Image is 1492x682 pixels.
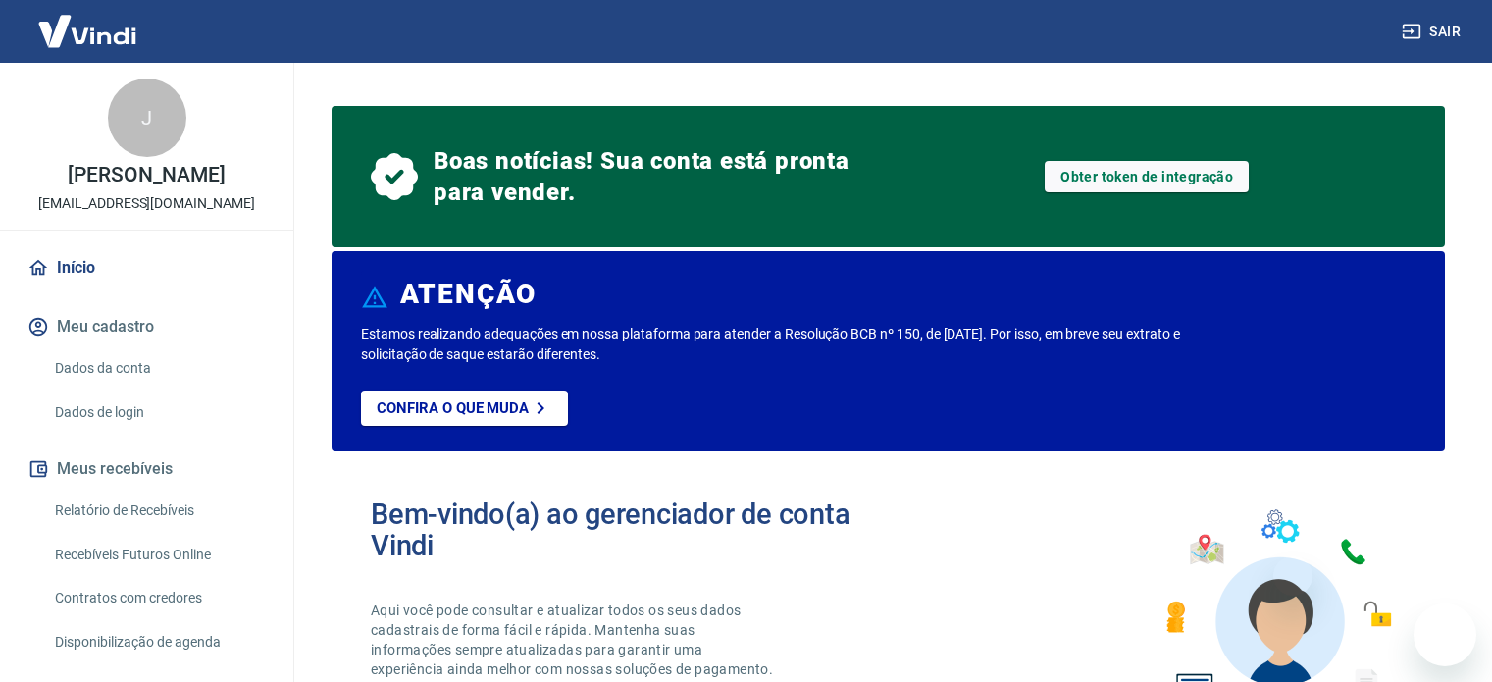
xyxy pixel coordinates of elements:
[1398,14,1468,50] button: Sair
[434,145,857,208] span: Boas notícias! Sua conta está pronta para vender.
[38,193,255,214] p: [EMAIL_ADDRESS][DOMAIN_NAME]
[1414,603,1476,666] iframe: Botão para abrir a janela de mensagens
[1273,556,1312,596] iframe: Fechar mensagem
[400,285,537,304] h6: ATENÇÃO
[47,535,270,575] a: Recebíveis Futuros Online
[47,491,270,531] a: Relatório de Recebíveis
[371,601,777,679] p: Aqui você pode consultar e atualizar todos os seus dados cadastrais de forma fácil e rápida. Mant...
[361,324,1205,365] p: Estamos realizando adequações em nossa plataforma para atender a Resolução BCB nº 150, de [DATE]....
[108,79,186,157] div: J
[377,399,529,417] p: Confira o que muda
[47,622,270,662] a: Disponibilização de agenda
[68,165,225,185] p: [PERSON_NAME]
[24,447,270,491] button: Meus recebíveis
[1045,161,1249,192] a: Obter token de integração
[47,578,270,618] a: Contratos com credores
[47,393,270,433] a: Dados de login
[24,305,270,348] button: Meu cadastro
[24,1,151,61] img: Vindi
[47,348,270,389] a: Dados da conta
[24,246,270,289] a: Início
[371,498,889,561] h2: Bem-vindo(a) ao gerenciador de conta Vindi
[361,391,568,426] a: Confira o que muda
